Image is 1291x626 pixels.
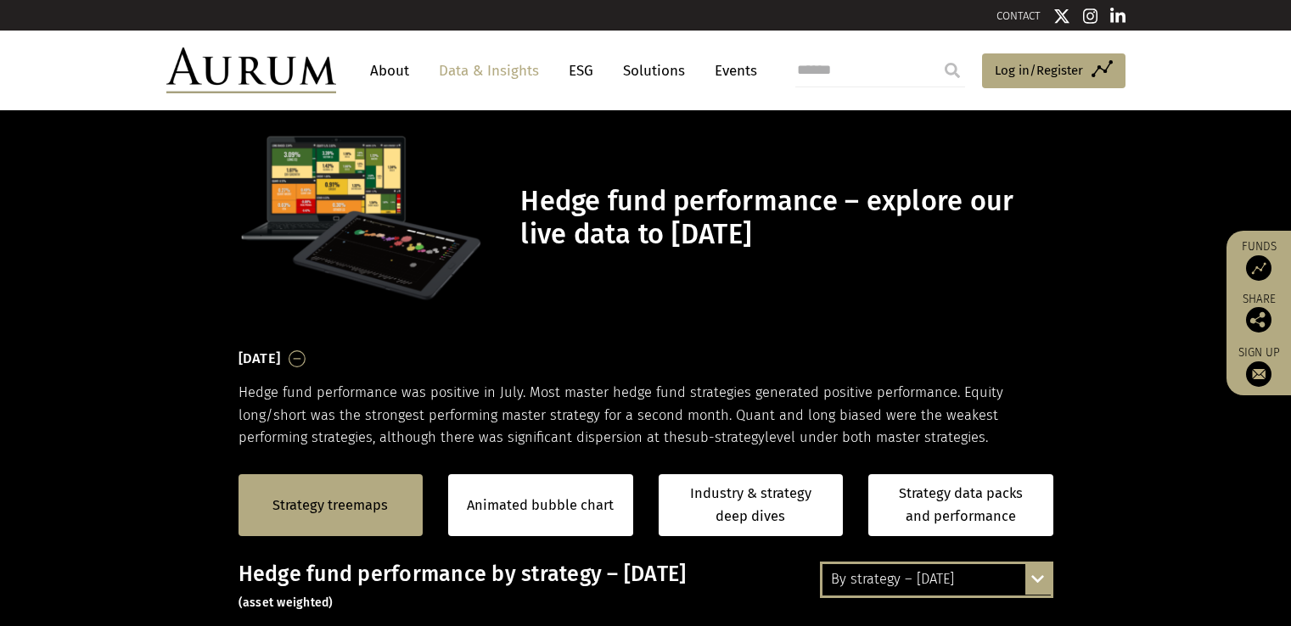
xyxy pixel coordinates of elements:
img: Sign up to our newsletter [1246,361,1271,387]
small: (asset weighted) [239,595,334,610]
img: Aurum [166,48,336,93]
div: By strategy – [DATE] [822,564,1051,595]
img: Instagram icon [1083,8,1098,25]
a: Log in/Register [982,53,1125,89]
a: ESG [560,55,602,87]
div: Share [1235,293,1283,333]
img: Linkedin icon [1110,8,1125,25]
a: Solutions [615,55,693,87]
span: sub-strategy [685,429,765,445]
a: CONTACT [996,9,1041,22]
span: Log in/Register [995,60,1083,81]
a: Events [706,55,757,87]
input: Submit [935,53,969,87]
a: Industry & strategy deep dives [659,474,844,536]
a: Strategy data packs and performance [868,474,1053,536]
img: Share this post [1246,307,1271,333]
a: Strategy treemaps [272,495,388,517]
p: Hedge fund performance was positive in July. Most master hedge fund strategies generated positive... [239,382,1053,449]
a: Data & Insights [430,55,547,87]
img: Twitter icon [1053,8,1070,25]
a: Funds [1235,239,1283,281]
a: About [362,55,418,87]
h3: [DATE] [239,346,281,372]
a: Sign up [1235,345,1283,387]
img: Access Funds [1246,255,1271,281]
h3: Hedge fund performance by strategy – [DATE] [239,562,1053,612]
a: Animated bubble chart [467,495,614,517]
h1: Hedge fund performance – explore our live data to [DATE] [520,185,1048,251]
